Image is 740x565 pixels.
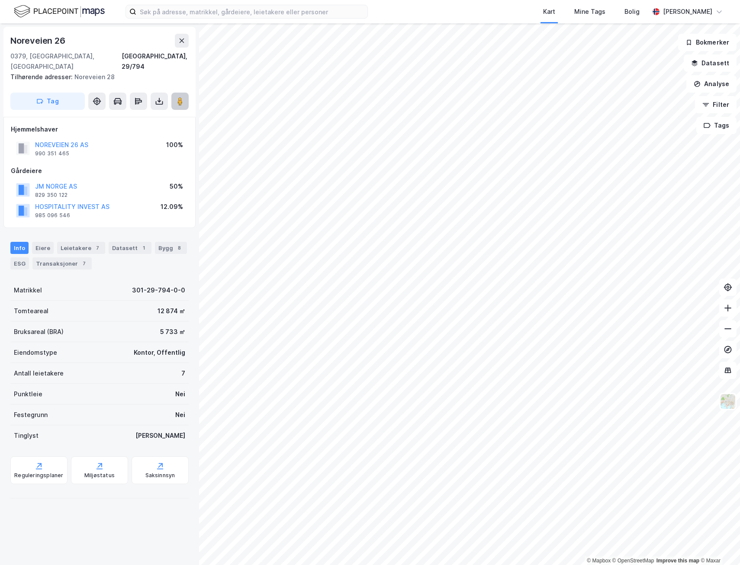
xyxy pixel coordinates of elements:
[122,51,189,72] div: [GEOGRAPHIC_DATA], 29/794
[166,140,183,150] div: 100%
[11,166,188,176] div: Gårdeiere
[134,347,185,358] div: Kontor, Offentlig
[678,34,737,51] button: Bokmerker
[10,242,29,254] div: Info
[80,259,88,268] div: 7
[175,389,185,399] div: Nei
[160,327,185,337] div: 5 733 ㎡
[14,368,64,379] div: Antall leietakere
[109,242,151,254] div: Datasett
[136,5,367,18] input: Søk på adresse, matrikkel, gårdeiere, leietakere eller personer
[132,285,185,295] div: 301-29-794-0-0
[686,75,737,93] button: Analyse
[35,212,70,219] div: 985 096 546
[145,472,175,479] div: Saksinnsyn
[35,192,68,199] div: 829 350 122
[139,244,148,252] div: 1
[93,244,102,252] div: 7
[14,306,48,316] div: Tomteareal
[175,244,183,252] div: 8
[175,410,185,420] div: Nei
[11,124,188,135] div: Hjemmelshaver
[696,117,737,134] button: Tags
[35,150,69,157] div: 990 351 465
[624,6,640,17] div: Bolig
[663,6,712,17] div: [PERSON_NAME]
[14,327,64,337] div: Bruksareal (BRA)
[697,523,740,565] iframe: Chat Widget
[14,472,63,479] div: Reguleringsplaner
[14,410,48,420] div: Festegrunn
[14,430,39,441] div: Tinglyst
[612,558,654,564] a: OpenStreetMap
[14,389,42,399] div: Punktleie
[10,93,85,110] button: Tag
[14,285,42,295] div: Matrikkel
[161,202,183,212] div: 12.09%
[10,257,29,270] div: ESG
[158,306,185,316] div: 12 874 ㎡
[574,6,605,17] div: Mine Tags
[84,472,115,479] div: Miljøstatus
[10,34,67,48] div: Noreveien 26
[135,430,185,441] div: [PERSON_NAME]
[14,4,105,19] img: logo.f888ab2527a4732fd821a326f86c7f29.svg
[57,242,105,254] div: Leietakere
[14,347,57,358] div: Eiendomstype
[32,257,92,270] div: Transaksjoner
[587,558,611,564] a: Mapbox
[181,368,185,379] div: 7
[695,96,737,113] button: Filter
[170,181,183,192] div: 50%
[720,393,736,410] img: Z
[656,558,699,564] a: Improve this map
[10,73,74,80] span: Tilhørende adresser:
[543,6,555,17] div: Kart
[10,72,182,82] div: Noreveien 28
[32,242,54,254] div: Eiere
[684,55,737,72] button: Datasett
[155,242,187,254] div: Bygg
[10,51,122,72] div: 0379, [GEOGRAPHIC_DATA], [GEOGRAPHIC_DATA]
